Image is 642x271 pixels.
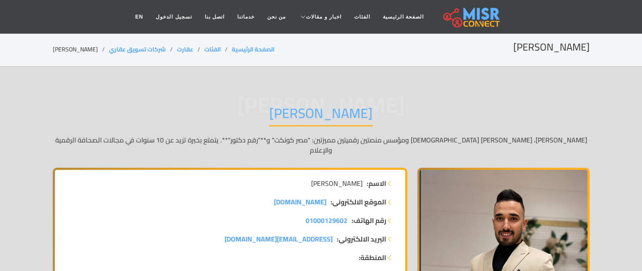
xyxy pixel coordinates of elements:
[198,9,231,25] a: اتصل بنا
[377,9,430,25] a: الصفحة الرئيسية
[231,9,261,25] a: خدماتنا
[225,233,333,245] span: [EMAIL_ADDRESS][DOMAIN_NAME]
[330,197,386,207] strong: الموقع الالكتروني:
[53,135,590,155] p: [PERSON_NAME]، [PERSON_NAME] [DEMOGRAPHIC_DATA] ومؤسس منصتين رقميتين مميزتين: "مصر كونكت" و**"رقم...
[306,214,347,227] span: 01000129602
[443,6,500,27] img: main.misr_connect
[225,234,333,244] a: [EMAIL_ADDRESS][DOMAIN_NAME]
[274,196,326,208] span: [DOMAIN_NAME]
[149,9,198,25] a: تسجيل الدخول
[359,252,386,263] strong: المنطقة:
[274,197,326,207] a: [DOMAIN_NAME]
[109,44,166,55] a: شركات تسويق عقاري
[177,44,193,55] a: عقارت
[306,215,347,225] a: 01000129602
[204,44,221,55] a: الفئات
[232,44,274,55] a: الصفحة الرئيسية
[348,9,377,25] a: الفئات
[129,9,150,25] a: EN
[261,9,292,25] a: من نحن
[306,13,341,21] span: اخبار و مقالات
[53,45,109,54] li: [PERSON_NAME]
[292,9,348,25] a: اخبار و مقالات
[513,41,590,54] h2: [PERSON_NAME]
[269,105,373,126] h1: [PERSON_NAME]
[311,178,363,188] span: [PERSON_NAME]
[337,234,386,244] strong: البريد الالكتروني:
[367,178,386,188] strong: الاسم:
[352,215,386,225] strong: رقم الهاتف:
